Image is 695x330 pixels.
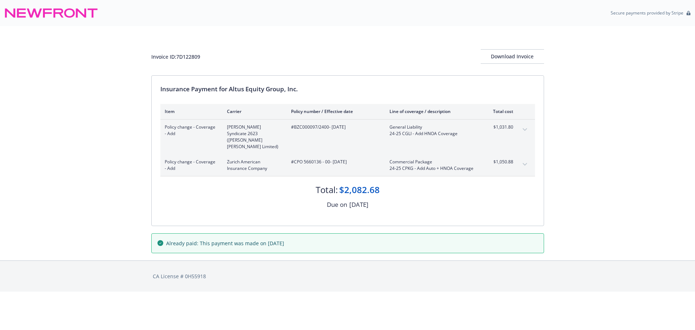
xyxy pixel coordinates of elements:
div: Line of coverage / description [389,108,475,114]
span: General Liability [389,124,475,130]
span: Commercial Package24-25 CPKG - Add Auto + HNOA Coverage [389,159,475,172]
div: Due on [327,200,347,209]
div: Policy change - Coverage - Add[PERSON_NAME] Syndicate 2623 ([PERSON_NAME] [PERSON_NAME] Limited)#... [160,120,535,154]
p: Secure payments provided by Stripe [611,10,683,16]
span: #BZC000097/2400 - [DATE] [291,124,378,130]
span: $1,031.80 [486,124,513,130]
span: $1,050.88 [486,159,513,165]
div: Total: [316,184,338,196]
span: Zurich American Insurance Company [227,159,279,172]
span: 24-25 CGLI - Add HNOA Coverage [389,130,475,137]
div: Item [165,108,215,114]
span: Already paid: This payment was made on [DATE] [166,239,284,247]
span: #CPO 5660136 - 00 - [DATE] [291,159,378,165]
span: Commercial Package [389,159,475,165]
span: Policy change - Coverage - Add [165,159,215,172]
div: Invoice ID: 7D122809 [151,53,200,60]
div: CA License # 0H55918 [153,272,543,280]
div: Carrier [227,108,279,114]
button: expand content [519,124,531,135]
span: [PERSON_NAME] Syndicate 2623 ([PERSON_NAME] [PERSON_NAME] Limited) [227,124,279,150]
div: Insurance Payment for Altus Equity Group, Inc. [160,84,535,94]
button: expand content [519,159,531,170]
div: Total cost [486,108,513,114]
span: Policy change - Coverage - Add [165,124,215,137]
span: General Liability24-25 CGLI - Add HNOA Coverage [389,124,475,137]
div: [DATE] [349,200,368,209]
div: Policy number / Effective date [291,108,378,114]
span: 24-25 CPKG - Add Auto + HNOA Coverage [389,165,475,172]
div: Policy change - Coverage - AddZurich American Insurance Company#CPO 5660136 - 00- [DATE]Commercia... [160,154,535,176]
button: Download Invoice [481,49,544,64]
div: Download Invoice [481,50,544,63]
div: $2,082.68 [339,184,380,196]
